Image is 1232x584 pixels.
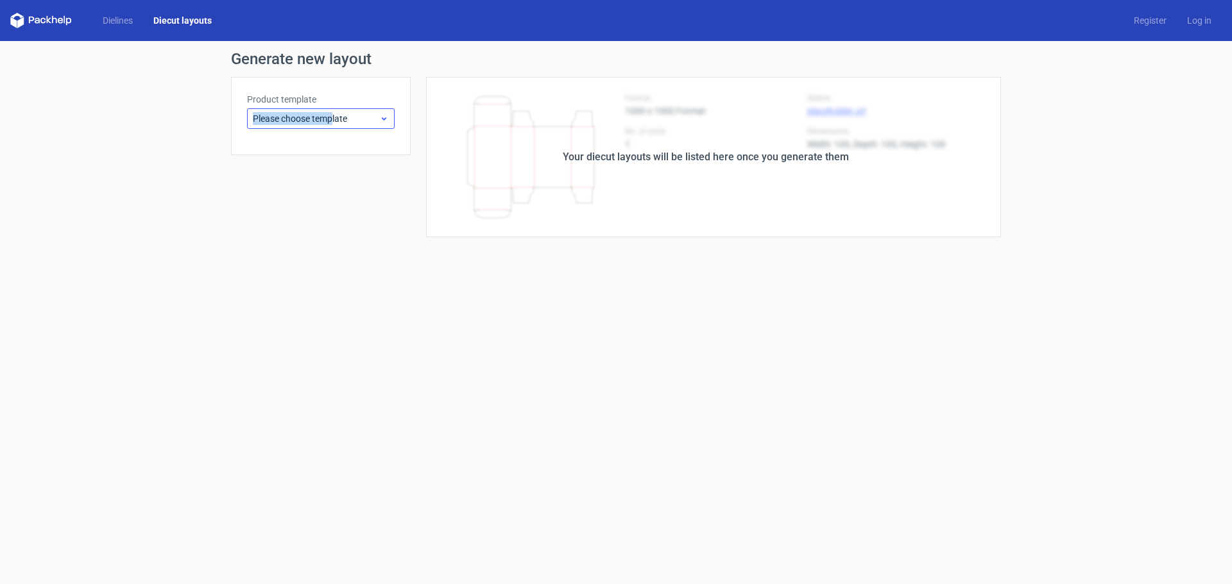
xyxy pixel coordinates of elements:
label: Product template [247,93,395,106]
a: Log in [1177,14,1222,27]
span: Please choose template [253,112,379,125]
a: Register [1124,14,1177,27]
h1: Generate new layout [231,51,1001,67]
a: Diecut layouts [143,14,222,27]
a: Dielines [92,14,143,27]
div: Your diecut layouts will be listed here once you generate them [563,149,849,165]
